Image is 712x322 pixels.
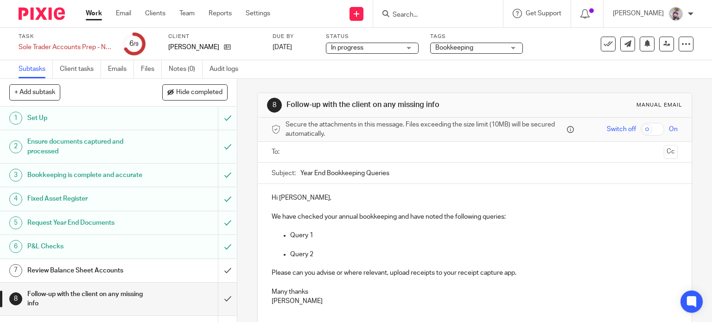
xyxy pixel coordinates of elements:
[272,212,678,231] p: We have checked your annual bookkeeping and have noted the following queries:
[162,84,228,100] button: Hide completed
[60,60,101,78] a: Client tasks
[9,216,22,229] div: 5
[209,9,232,18] a: Reports
[27,135,148,158] h1: Ensure documents captured and processed
[613,9,664,18] p: [PERSON_NAME]
[272,193,678,202] p: Hi [PERSON_NAME],
[286,120,565,139] span: Secure the attachments in this message. Files exceeding the size limit (10MB) will be secured aut...
[668,6,683,21] img: DBTieDye.jpg
[331,44,363,51] span: In progress
[19,43,111,52] div: Sole Trader Accounts Prep - New
[169,60,203,78] a: Notes (0)
[27,192,148,206] h1: Fixed Asset Register
[326,33,419,40] label: Status
[19,60,53,78] a: Subtasks
[392,11,475,19] input: Search
[9,112,22,125] div: 1
[27,264,148,278] h1: Review Balance Sheet Accounts
[27,111,148,125] h1: Set Up
[273,44,292,51] span: [DATE]
[19,33,111,40] label: Task
[9,169,22,182] div: 3
[179,9,195,18] a: Team
[145,9,165,18] a: Clients
[273,33,314,40] label: Due by
[108,60,134,78] a: Emails
[129,38,139,49] div: 6
[290,250,678,259] p: Query 2
[272,259,678,278] p: Please can you advise or where relevant, upload receipts to your receipt capture app.
[246,9,270,18] a: Settings
[27,240,148,253] h1: P&L Checks
[607,125,636,134] span: Switch off
[168,43,219,52] p: [PERSON_NAME]
[133,42,139,47] small: /9
[526,10,561,17] span: Get Support
[176,89,222,96] span: Hide completed
[664,145,678,159] button: Cc
[9,84,60,100] button: + Add subtask
[430,33,523,40] label: Tags
[9,292,22,305] div: 8
[27,216,148,230] h1: Request Year End Documents
[272,297,678,306] p: [PERSON_NAME]
[116,9,131,18] a: Email
[9,264,22,277] div: 7
[286,100,494,110] h1: Follow-up with the client on any missing info
[272,147,282,157] label: To:
[669,125,678,134] span: On
[435,44,473,51] span: Bookkeeping
[267,98,282,113] div: 8
[272,169,296,178] label: Subject:
[27,168,148,182] h1: Bookkeeping is complete and accurate
[19,7,65,20] img: Pixie
[168,33,261,40] label: Client
[27,287,148,311] h1: Follow-up with the client on any missing info
[9,240,22,253] div: 6
[290,231,678,240] p: Query 1
[86,9,102,18] a: Work
[141,60,162,78] a: Files
[636,101,682,109] div: Manual email
[9,140,22,153] div: 2
[272,287,678,297] p: Many thanks
[210,60,245,78] a: Audit logs
[9,193,22,206] div: 4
